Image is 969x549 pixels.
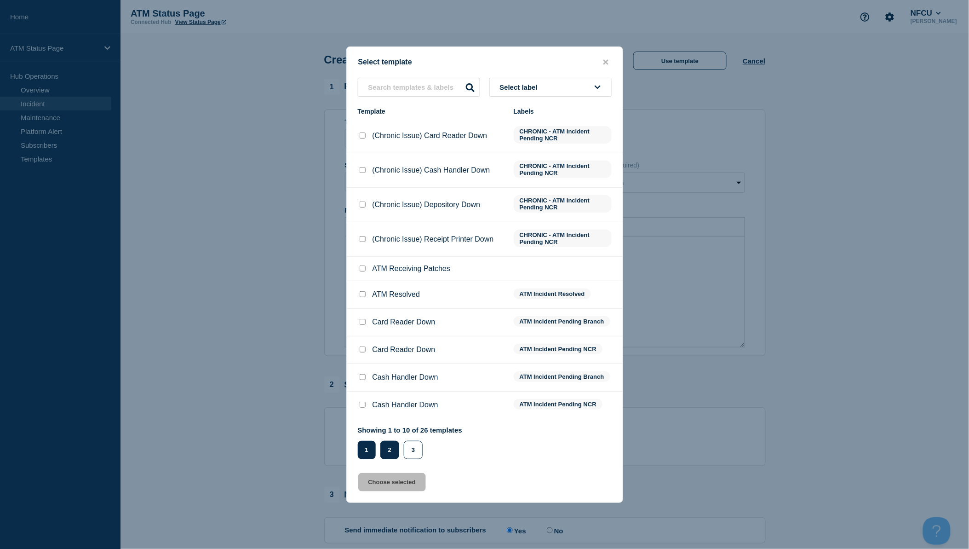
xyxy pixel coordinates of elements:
span: ATM Incident Pending Branch [514,371,610,382]
input: Cash Handler Down checkbox [360,374,366,380]
input: Cash Handler Down checkbox [360,402,366,408]
span: ATM Incident Resolved [514,289,591,299]
input: Search templates & labels [358,78,480,97]
div: Labels [514,108,612,115]
input: Card Reader Down checkbox [360,347,366,353]
div: Template [358,108,505,115]
p: Cash Handler Down [373,401,438,409]
span: CHRONIC - ATM Incident Pending NCR [514,230,612,247]
span: ATM Incident Pending NCR [514,399,602,410]
p: Card Reader Down [373,318,436,326]
button: 1 [358,441,376,459]
input: ATM Receiving Patches checkbox [360,266,366,272]
button: Select label [489,78,612,97]
p: Card Reader Down [373,346,436,354]
button: Choose selected [358,473,426,491]
span: CHRONIC - ATM Incident Pending NCR [514,126,612,144]
input: (Chronic Issue) Card Reader Down checkbox [360,133,366,139]
button: 2 [380,441,399,459]
input: Card Reader Down checkbox [360,319,366,325]
p: (Chronic Issue) Receipt Printer Down [373,235,494,243]
span: CHRONIC - ATM Incident Pending NCR [514,161,612,178]
p: (Chronic Issue) Cash Handler Down [373,166,490,174]
button: close button [601,58,611,67]
input: (Chronic Issue) Cash Handler Down checkbox [360,167,366,173]
p: (Chronic Issue) Depository Down [373,201,481,209]
span: CHRONIC - ATM Incident Pending NCR [514,195,612,213]
span: Select label [500,83,542,91]
p: Cash Handler Down [373,373,438,381]
input: (Chronic Issue) Depository Down checkbox [360,202,366,208]
div: Select template [347,58,623,67]
button: 3 [404,441,423,459]
p: ATM Receiving Patches [373,265,451,273]
input: (Chronic Issue) Receipt Printer Down checkbox [360,236,366,242]
span: ATM Incident Pending Branch [514,316,610,327]
span: ATM Incident Pending NCR [514,344,602,354]
p: (Chronic Issue) Card Reader Down [373,132,487,140]
p: Showing 1 to 10 of 26 templates [358,426,463,434]
input: ATM Resolved checkbox [360,291,366,297]
p: ATM Resolved [373,290,420,299]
